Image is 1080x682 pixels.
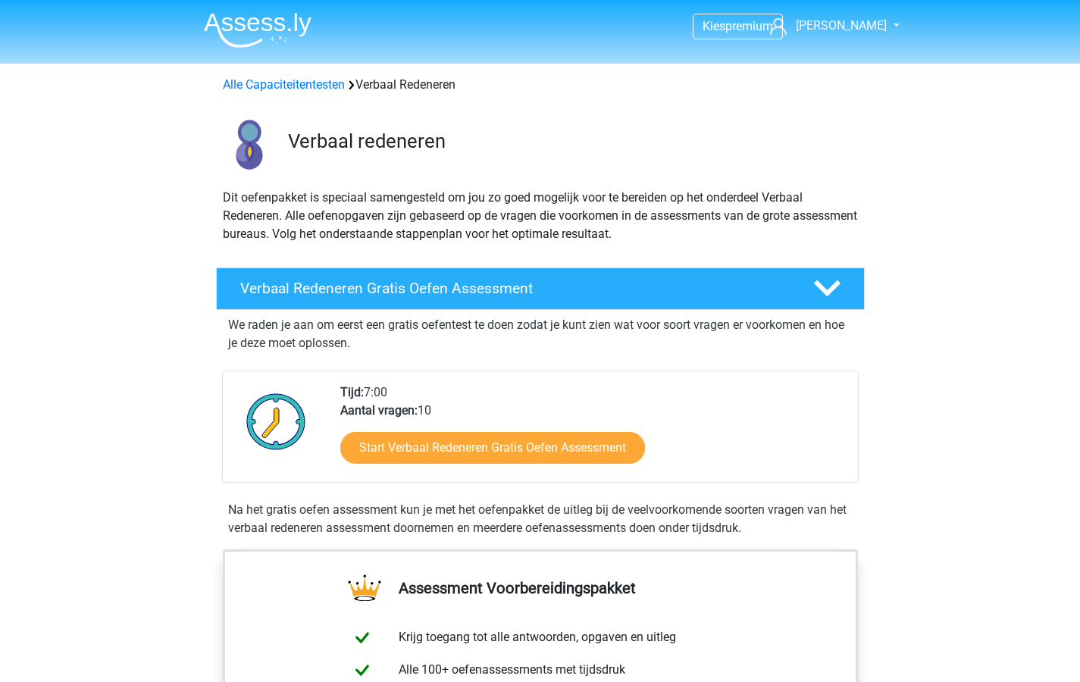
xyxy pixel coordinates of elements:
[238,383,315,459] img: Klok
[240,280,789,297] h4: Verbaal Redeneren Gratis Oefen Assessment
[228,316,853,352] p: We raden je aan om eerst een gratis oefentest te doen zodat je kunt zien wat voor soort vragen er...
[340,432,645,464] a: Start Verbaal Redeneren Gratis Oefen Assessment
[703,19,725,33] span: Kies
[340,403,418,418] b: Aantal vragen:
[288,130,853,153] h3: Verbaal redeneren
[764,17,888,35] a: [PERSON_NAME]
[204,12,311,48] img: Assessly
[693,16,782,36] a: Kiespremium
[329,383,857,482] div: 7:00 10
[210,267,871,310] a: Verbaal Redeneren Gratis Oefen Assessment
[222,501,859,537] div: Na het gratis oefen assessment kun je met het oefenpakket de uitleg bij de veelvoorkomende soorte...
[796,18,887,33] span: [PERSON_NAME]
[725,19,773,33] span: premium
[223,189,858,243] p: Dit oefenpakket is speciaal samengesteld om jou zo goed mogelijk voor te bereiden op het onderdee...
[340,385,364,399] b: Tijd:
[223,77,345,92] a: Alle Capaciteitentesten
[217,112,281,177] img: verbaal redeneren
[217,76,864,94] div: Verbaal Redeneren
